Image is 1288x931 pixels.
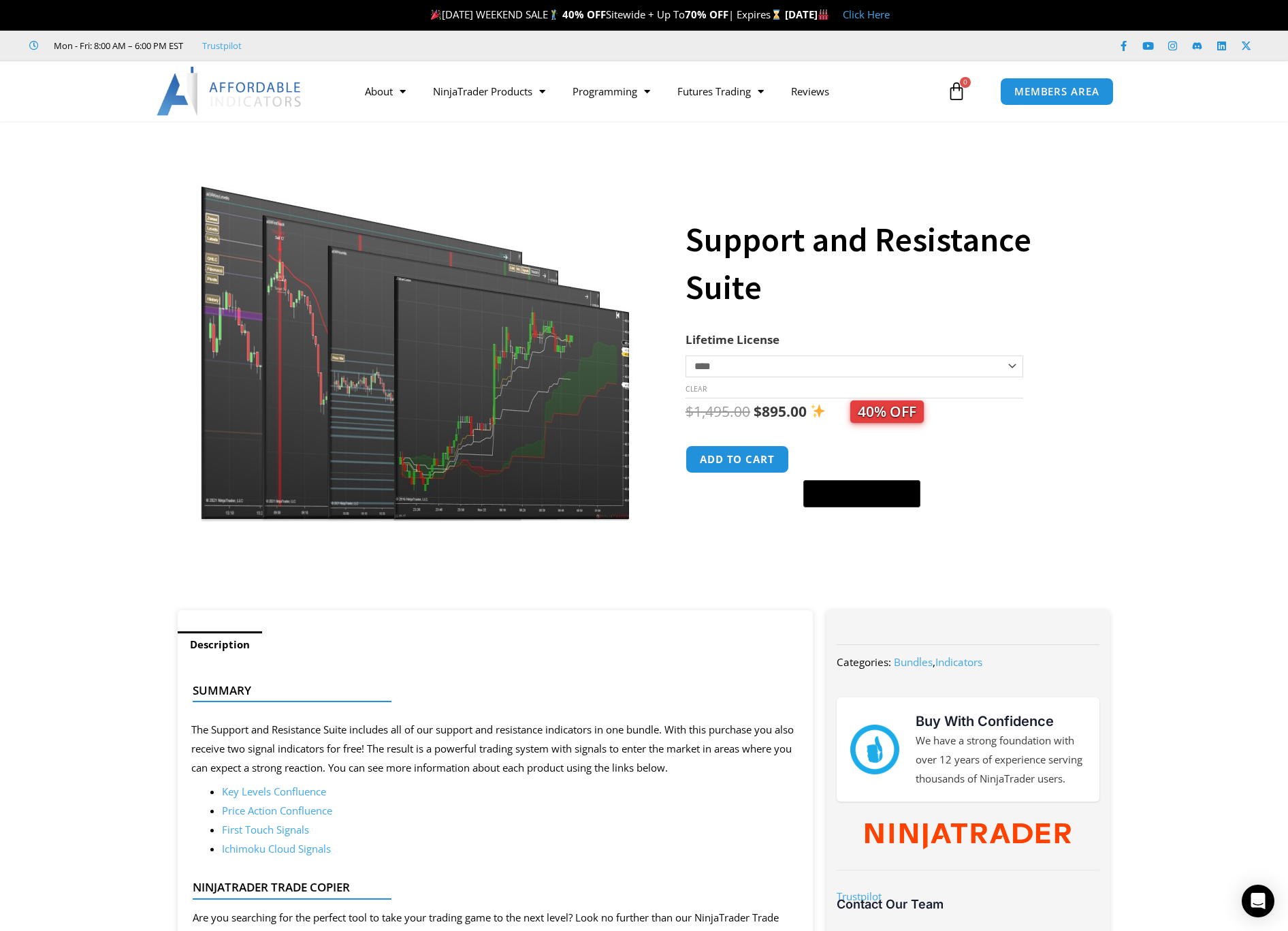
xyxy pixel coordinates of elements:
[837,655,891,669] span: Categories:
[754,402,762,421] span: $
[222,842,331,855] a: Ichimoku Cloud Signals
[50,37,183,54] span: Mon - Fri: 8:00 AM – 6:00 PM EST
[686,445,789,473] button: Add to cart
[685,7,728,21] strong: 70% OFF
[222,823,309,836] a: First Touch Signals
[549,10,559,20] img: 🏌️‍♂️
[837,896,1099,912] h3: Contact Our Team
[818,10,828,20] img: 🏭
[811,404,825,418] img: ✨
[222,785,326,798] a: Key Levels Confluence
[351,76,944,107] nav: Menu
[193,684,787,697] h4: Summary
[927,72,986,111] a: 0
[562,7,606,21] strong: 40% OFF
[197,145,635,522] img: Support and Resistance Suite 1
[894,655,982,669] span: ,
[777,76,843,107] a: Reviews
[559,76,664,107] a: Programming
[1242,885,1274,917] div: Open Intercom Messenger
[785,7,829,21] strong: [DATE]
[428,7,785,21] span: [DATE] WEEKEND SALE Sitewide + Up To | Expires
[865,823,1070,849] img: NinjaTrader Wordmark color RGB | Affordable Indicators – NinjaTrader
[686,402,750,421] bdi: 1,495.00
[850,400,924,423] span: 40% OFF
[222,804,332,817] a: Price Action Confluence
[664,76,777,107] a: Futures Trading
[916,731,1086,789] p: We have a strong foundation with over 12 years of experience serving thousands of NinjaTrader users.
[202,37,242,54] a: Trustpilot
[771,10,782,20] img: ⌛
[686,516,1083,528] iframe: PayPal Message 1
[686,332,779,347] label: Lifetime License
[193,881,787,894] h4: NinjaTrader Trade Copier
[686,216,1083,311] h1: Support and Resistance Suite
[850,725,899,774] img: mark thumbs good 43913 | Affordable Indicators – NinjaTrader
[157,67,303,116] img: LogoAI | Affordable Indicators – NinjaTrader
[686,402,694,421] span: $
[178,631,262,658] a: Description
[431,10,441,20] img: 🎉
[916,711,1086,731] h3: Buy With Confidence
[1000,78,1114,106] a: MEMBERS AREA
[935,655,982,669] a: Indicators
[960,77,971,88] span: 0
[843,7,890,21] a: Click Here
[191,721,799,778] p: The Support and Resistance Suite includes all of our support and resistance indicators in one bun...
[803,480,920,507] button: Buy with GPay
[419,76,559,107] a: NinjaTrader Products
[351,76,419,107] a: About
[801,443,923,476] iframe: Secure express checkout frame
[837,889,882,903] a: Trustpilot
[686,384,707,394] a: Clear options
[894,655,933,669] a: Bundles
[1014,86,1099,97] span: MEMBERS AREA
[754,402,807,421] bdi: 895.00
